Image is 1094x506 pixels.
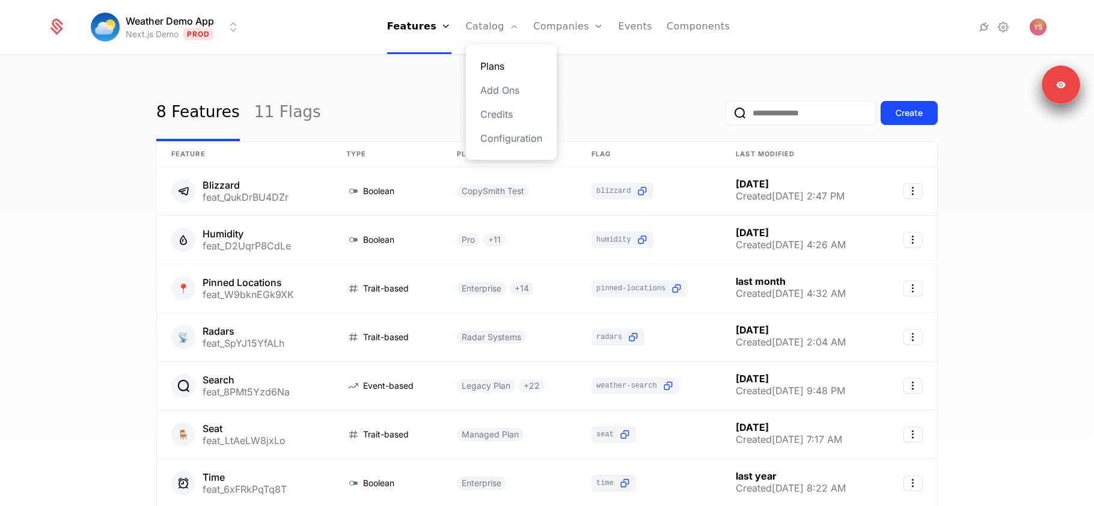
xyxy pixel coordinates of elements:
span: Prod [183,28,214,40]
button: Select action [903,183,923,199]
button: Open user button [1030,19,1047,35]
th: Type [332,142,443,167]
button: Select action [903,427,923,442]
a: Settings [996,20,1010,34]
button: Select action [903,475,923,491]
a: Plans [480,59,542,73]
th: Flag [577,142,721,167]
button: Create [881,101,938,125]
button: Select action [903,281,923,296]
img: Weather Demo App [91,13,120,41]
span: Weather Demo App [126,14,214,28]
div: Next.js Demo [126,28,179,40]
div: Create [896,107,923,119]
button: Select action [903,232,923,248]
a: Credits [480,107,542,121]
th: Last Modified [721,142,881,167]
img: Youssef Salah [1030,19,1047,35]
button: Select action [903,378,923,394]
button: Select environment [94,14,240,40]
a: 11 Flags [254,85,321,141]
a: Add Ons [480,83,542,97]
th: Plans [442,142,577,167]
a: Integrations [977,20,991,34]
a: 8 Features [156,85,240,141]
a: Configuration [480,131,542,145]
th: Feature [157,142,332,167]
button: Select action [903,329,923,345]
